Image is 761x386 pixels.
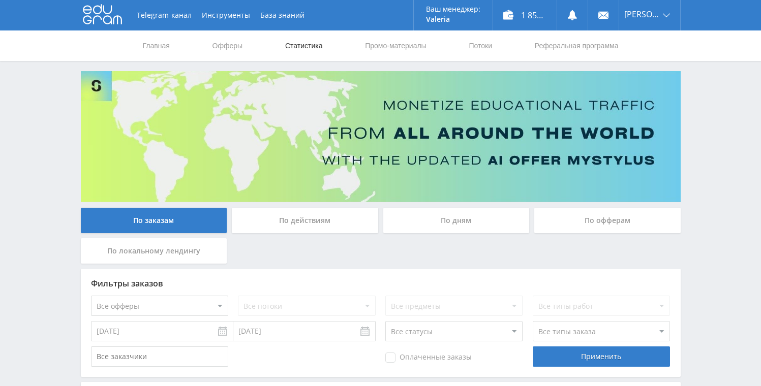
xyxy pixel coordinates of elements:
[284,30,324,61] a: Статистика
[81,208,227,233] div: По заказам
[533,346,670,367] div: Применить
[624,10,660,18] span: [PERSON_NAME]
[142,30,171,61] a: Главная
[232,208,378,233] div: По действиям
[91,279,671,288] div: Фильтры заказов
[426,5,480,13] p: Ваш менеджер:
[81,71,681,202] img: Banner
[91,346,228,367] input: Все заказчики
[81,238,227,264] div: По локальному лендингу
[534,208,681,233] div: По офферам
[468,30,493,61] a: Потоки
[385,352,472,363] span: Оплаченные заказы
[383,208,530,233] div: По дням
[364,30,427,61] a: Промо-материалы
[426,15,480,23] p: Valeria
[211,30,244,61] a: Офферы
[534,30,620,61] a: Реферальная программа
